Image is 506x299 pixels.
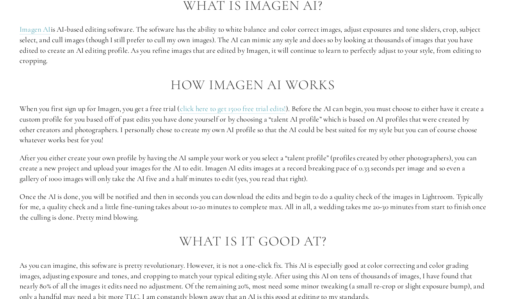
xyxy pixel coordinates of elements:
p: is AI-based editing software. The software has the ability to white balance and color correct ima... [20,24,486,66]
p: Once the AI is done, you will be notified and then in seconds you can download the edits and begi... [20,192,486,223]
h2: How Imagen AI Works [20,77,486,93]
h2: What is it good at? [20,234,486,249]
a: click here to get 1500 free trial edits! [180,104,286,114]
p: After you either create your own profile by having the AI sample your work or you select a “talen... [20,153,486,184]
a: Imagen AI [20,25,51,34]
p: When you first sign up for Imagen, you get a free trial ( ). Before the AI can begin, you must ch... [20,104,486,145]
